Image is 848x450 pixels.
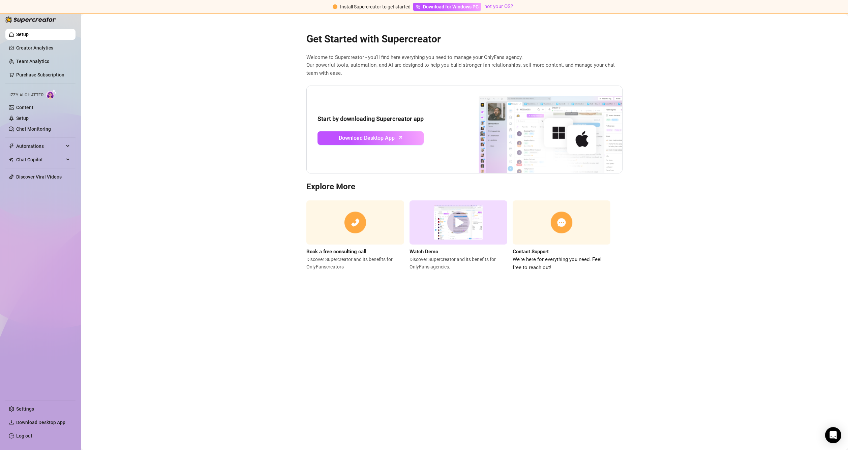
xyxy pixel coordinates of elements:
img: download app [454,86,622,173]
img: AI Chatter [46,89,57,99]
img: Chat Copilot [9,157,13,162]
img: consulting call [306,200,404,245]
a: Download for Windows PC [413,3,481,11]
span: arrow-up [397,134,404,141]
span: Chat Copilot [16,154,64,165]
a: Setup [16,32,29,37]
strong: Start by downloading Supercreator app [317,115,424,122]
span: Download Desktop App [339,134,395,142]
a: Setup [16,116,29,121]
a: Content [16,105,33,110]
div: Open Intercom Messenger [825,427,841,443]
a: Creator Analytics [16,42,70,53]
h3: Explore More [306,182,623,192]
a: not your OS? [484,3,513,9]
strong: Contact Support [513,249,549,255]
img: logo-BBDzfeDw.svg [5,16,56,23]
span: Welcome to Supercreator - you’ll find here everything you need to manage your OnlyFans agency. Ou... [306,54,623,77]
a: Log out [16,433,32,439]
span: Install Supercreator to get started [340,4,411,9]
span: Download for Windows PC [423,3,479,10]
span: Discover Supercreator and its benefits for OnlyFans agencies. [410,256,507,270]
strong: Watch Demo [410,249,438,255]
span: download [9,420,14,425]
a: Chat Monitoring [16,126,51,132]
span: windows [416,4,420,9]
span: Automations [16,141,64,152]
a: Settings [16,406,34,412]
a: Team Analytics [16,59,49,64]
a: Download Desktop Apparrow-up [317,131,424,145]
h2: Get Started with Supercreator [306,33,623,45]
span: thunderbolt [9,143,14,149]
img: contact support [513,200,610,245]
a: Book a free consulting callDiscover Supercreator and its benefits for OnlyFanscreators [306,200,404,271]
span: exclamation-circle [333,4,337,9]
img: supercreator demo [410,200,507,245]
a: Discover Viral Videos [16,174,62,180]
a: Purchase Subscription [16,72,64,77]
span: Izzy AI Chatter [9,92,43,98]
span: We’re here for everything you need. Feel free to reach out! [513,256,610,271]
a: Watch DemoDiscover Supercreator and its benefits for OnlyFans agencies. [410,200,507,271]
span: Discover Supercreator and its benefits for OnlyFans creators [306,256,404,270]
strong: Book a free consulting call [306,249,366,255]
span: Download Desktop App [16,420,65,425]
